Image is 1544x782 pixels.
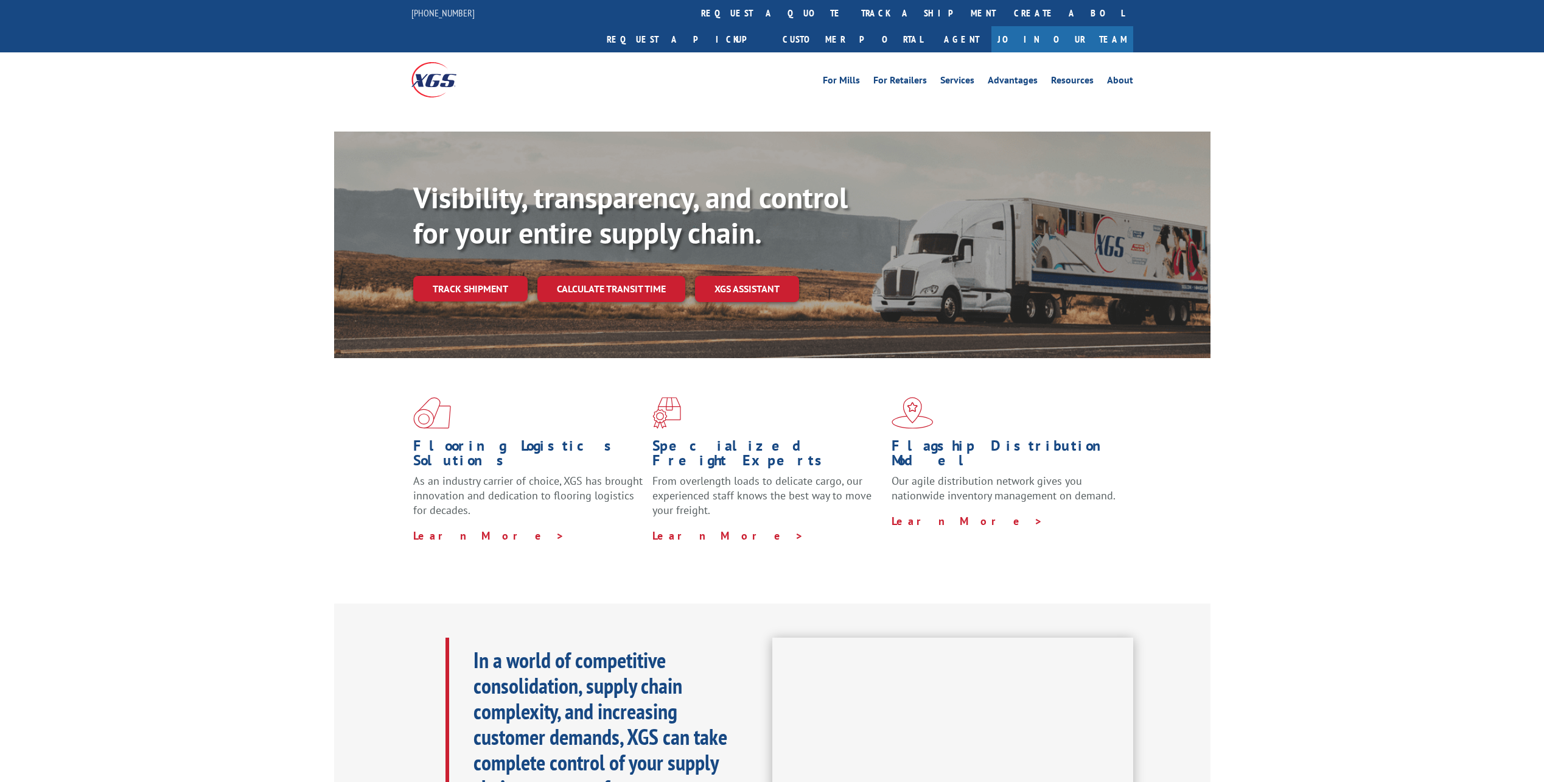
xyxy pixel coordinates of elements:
a: Advantages [988,76,1038,89]
a: Learn More > [652,529,804,543]
h1: Flooring Logistics Solutions [413,439,643,474]
a: Resources [1051,76,1094,89]
a: Agent [932,26,991,52]
a: Services [940,76,974,89]
a: About [1107,76,1133,89]
h1: Flagship Distribution Model [892,439,1122,474]
a: Join Our Team [991,26,1133,52]
a: Learn More > [413,529,565,543]
a: Request a pickup [598,26,774,52]
span: Our agile distribution network gives you nationwide inventory management on demand. [892,474,1116,502]
h1: Specialized Freight Experts [652,439,882,474]
b: Visibility, transparency, and control for your entire supply chain. [413,178,848,252]
img: xgs-icon-focused-on-flooring-red [652,397,681,429]
p: From overlength loads to delicate cargo, our experienced staff knows the best way to move your fr... [652,474,882,528]
a: For Mills [823,76,860,89]
a: XGS ASSISTANT [695,276,799,302]
a: Track shipment [413,276,528,301]
a: For Retailers [873,76,927,89]
span: As an industry carrier of choice, XGS has brought innovation and dedication to flooring logistics... [413,474,643,517]
img: xgs-icon-total-supply-chain-intelligence-red [413,397,451,429]
a: Customer Portal [774,26,932,52]
a: [PHONE_NUMBER] [411,7,475,19]
a: Learn More > [892,514,1043,528]
img: xgs-icon-flagship-distribution-model-red [892,397,934,429]
a: Calculate transit time [537,276,685,302]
